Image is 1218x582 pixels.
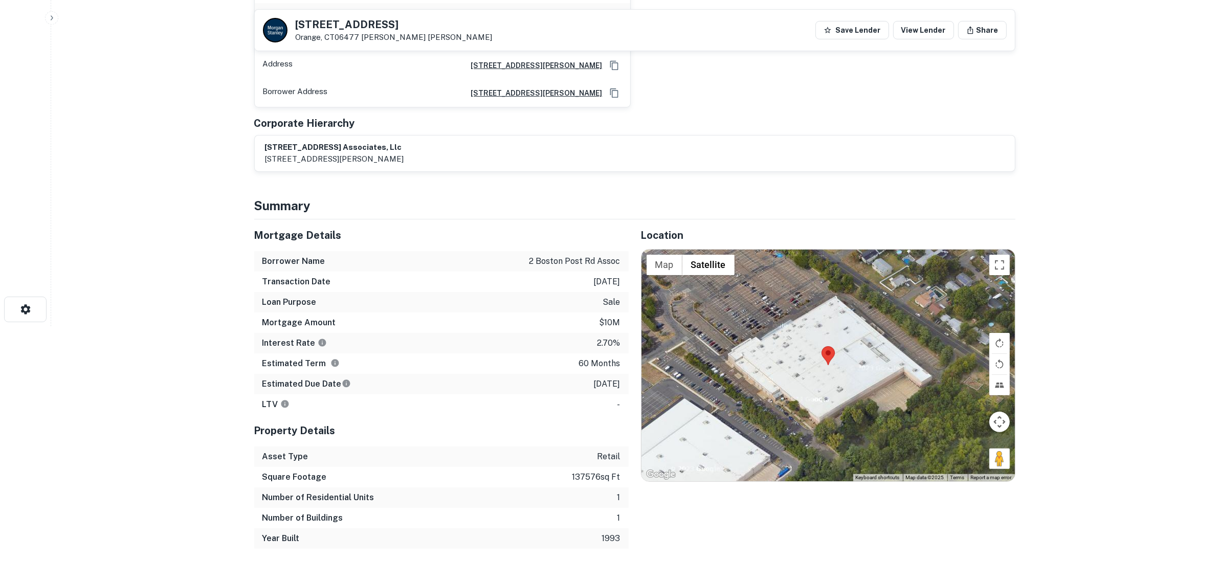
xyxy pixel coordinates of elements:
[617,512,621,524] p: 1
[572,471,621,483] p: 137576 sq ft
[641,228,1015,243] h5: Location
[644,468,678,481] img: Google
[254,196,1015,215] h4: Summary
[262,471,327,483] h6: Square Footage
[262,398,290,411] h6: LTV
[607,85,622,101] button: Copy Address
[342,379,351,388] svg: Estimate is based on a standard schedule for this type of loan.
[989,375,1010,395] button: Tilt map
[296,19,493,30] h5: [STREET_ADDRESS]
[262,296,317,308] h6: Loan Purpose
[600,317,621,329] p: $10m
[296,33,493,42] p: Orange, CT06477
[263,58,293,73] p: Address
[597,451,621,463] p: retail
[617,398,621,411] p: -
[262,512,343,524] h6: Number of Buildings
[262,276,331,288] h6: Transaction Date
[617,491,621,504] p: 1
[1167,500,1218,549] iframe: Chat Widget
[602,532,621,545] p: 1993
[262,532,300,545] h6: Year Built
[644,468,678,481] a: Open this area in Google Maps (opens a new window)
[607,58,622,73] button: Copy Address
[262,255,325,267] h6: Borrower Name
[254,228,629,243] h5: Mortgage Details
[958,21,1007,39] button: Share
[263,85,328,101] p: Borrower Address
[529,255,621,267] p: 2 boston post rd assoc
[463,60,603,71] a: [STREET_ADDRESS][PERSON_NAME]
[254,116,355,131] h5: Corporate Hierarchy
[262,378,351,390] h6: Estimated Due Date
[254,423,629,438] h5: Property Details
[815,21,889,39] button: Save Lender
[262,451,308,463] h6: Asset Type
[318,338,327,347] svg: The interest rates displayed on the website are for informational purposes only and may be report...
[262,491,374,504] h6: Number of Residential Units
[950,475,965,480] a: Terms (opens in new tab)
[989,412,1010,432] button: Map camera controls
[265,142,404,153] h6: [STREET_ADDRESS] associates, llc
[262,337,327,349] h6: Interest Rate
[989,255,1010,275] button: Toggle fullscreen view
[893,21,954,39] a: View Lender
[594,378,621,390] p: [DATE]
[989,333,1010,353] button: Rotate map clockwise
[579,357,621,370] p: 60 months
[647,255,682,275] button: Show street map
[971,475,1012,480] a: Report a map error
[594,276,621,288] p: [DATE]
[906,475,944,480] span: Map data ©2025
[989,354,1010,374] button: Rotate map counterclockwise
[856,474,900,481] button: Keyboard shortcuts
[682,255,735,275] button: Show satellite imagery
[262,357,340,370] h6: Estimated Term
[603,296,621,308] p: sale
[989,449,1010,469] button: Drag Pegman onto the map to open Street View
[330,359,340,368] svg: Term is based on a standard schedule for this type of loan.
[280,399,290,409] svg: LTVs displayed on the website are for informational purposes only and may be reported incorrectly...
[265,153,404,165] p: [STREET_ADDRESS][PERSON_NAME]
[597,337,621,349] p: 2.70%
[463,87,603,99] a: [STREET_ADDRESS][PERSON_NAME]
[262,317,336,329] h6: Mortgage Amount
[362,33,493,41] a: [PERSON_NAME] [PERSON_NAME]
